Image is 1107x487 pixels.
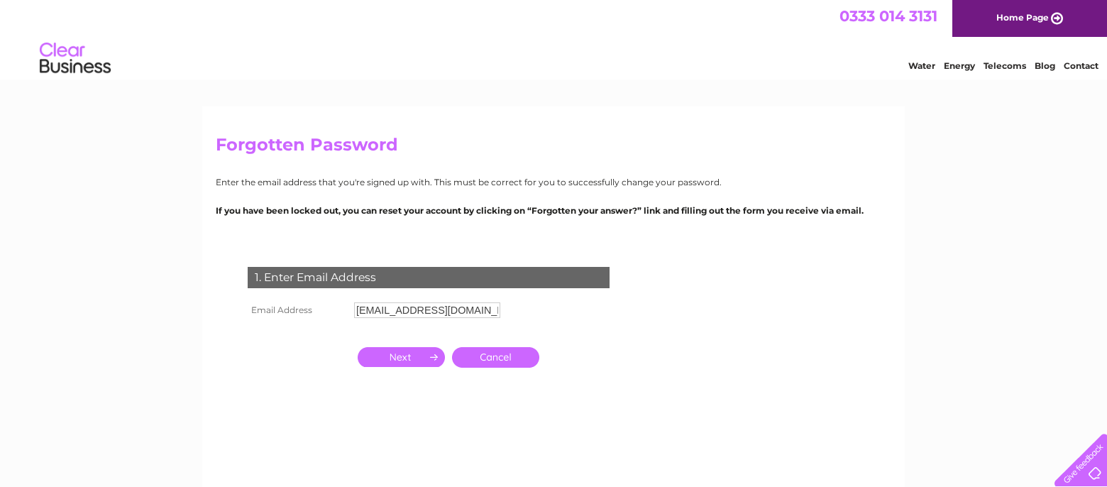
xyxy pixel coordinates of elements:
[452,347,539,368] a: Cancel
[216,175,891,189] p: Enter the email address that you're signed up with. This must be correct for you to successfully ...
[944,60,975,71] a: Energy
[244,299,351,322] th: Email Address
[216,204,891,217] p: If you have been locked out, you can reset your account by clicking on “Forgotten your answer?” l...
[984,60,1026,71] a: Telecoms
[839,7,937,25] a: 0333 014 3131
[39,37,111,80] img: logo.png
[248,267,610,288] div: 1. Enter Email Address
[216,135,891,162] h2: Forgotten Password
[908,60,935,71] a: Water
[1035,60,1055,71] a: Blog
[1064,60,1098,71] a: Contact
[219,8,890,69] div: Clear Business is a trading name of Verastar Limited (registered in [GEOGRAPHIC_DATA] No. 3667643...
